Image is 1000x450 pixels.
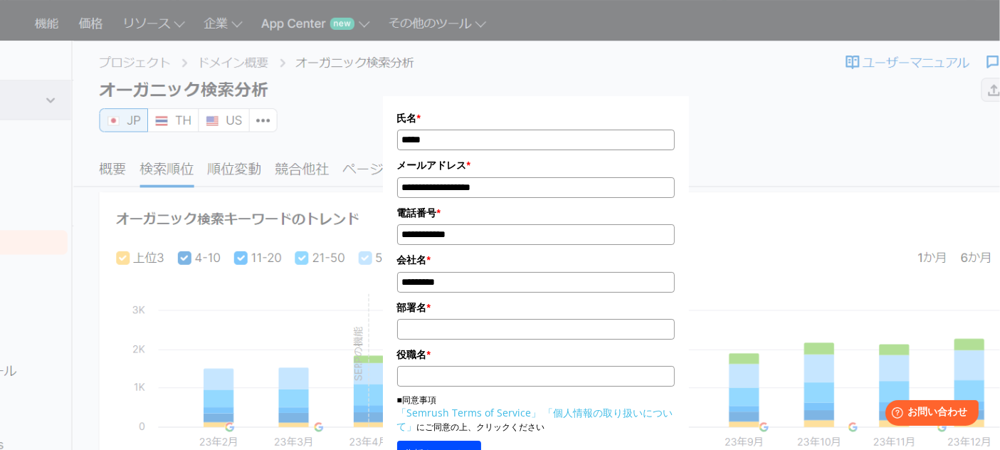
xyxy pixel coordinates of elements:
label: メールアドレス [397,157,675,173]
label: 氏名 [397,110,675,126]
iframe: Help widget launcher [873,394,984,434]
label: 部署名 [397,300,675,315]
label: 電話番号 [397,205,675,221]
label: 役職名 [397,347,675,362]
a: 「Semrush Terms of Service」 [397,406,542,419]
label: 会社名 [397,252,675,268]
p: ■同意事項 にご同意の上、クリックください [397,394,675,434]
a: 「個人情報の取り扱いについて」 [397,406,673,433]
